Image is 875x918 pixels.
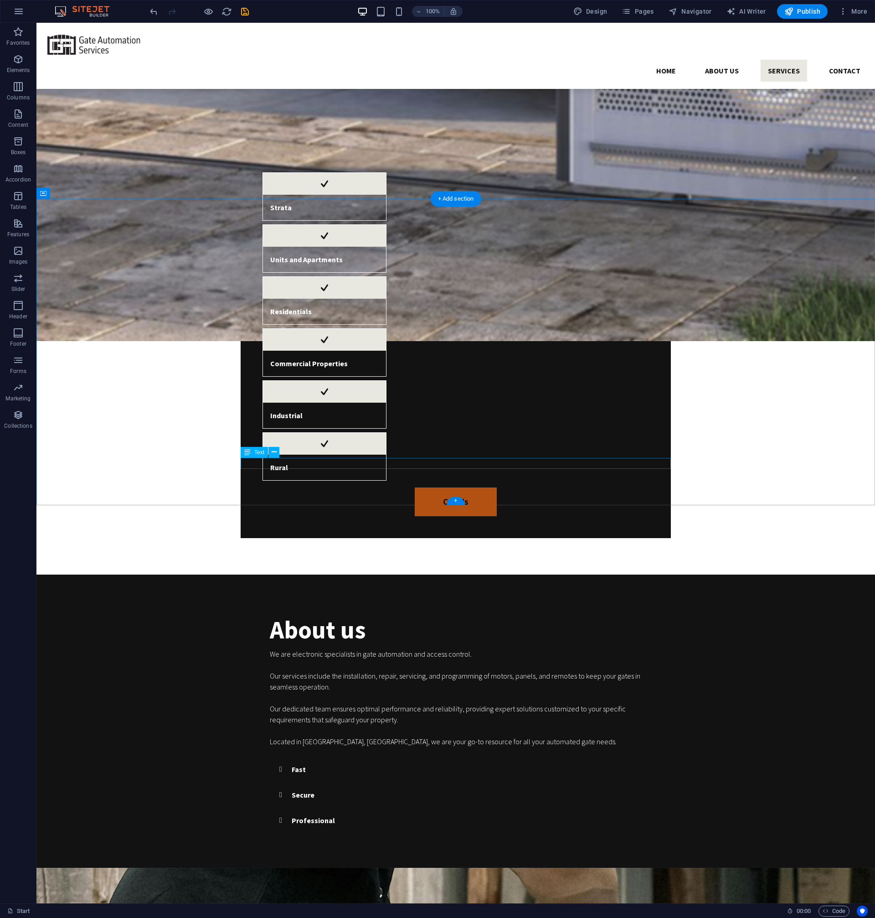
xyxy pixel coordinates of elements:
[239,6,250,17] button: save
[11,149,26,156] p: Boxes
[669,7,712,16] span: Navigator
[8,121,28,129] p: Content
[835,4,871,19] button: More
[570,4,611,19] button: Design
[726,7,766,16] span: AI Writer
[5,176,31,183] p: Accordion
[149,6,159,17] i: Undo: Change text (Ctrl+Z)
[7,94,30,101] p: Columns
[818,906,849,917] button: Code
[148,6,159,17] button: undo
[412,6,444,17] button: 100%
[803,908,804,914] span: :
[10,203,26,211] p: Tables
[4,422,32,430] p: Collections
[221,6,232,17] button: reload
[7,67,30,74] p: Elements
[10,340,26,347] p: Footer
[7,231,29,238] p: Features
[254,450,264,455] span: Text
[823,906,845,917] span: Code
[857,906,868,917] button: Usercentrics
[9,258,28,265] p: Images
[797,906,811,917] span: 00 00
[240,6,250,17] i: Save (Ctrl+S)
[622,7,654,16] span: Pages
[11,285,26,293] p: Slider
[7,906,30,917] a: Click to cancel selection. Double-click to open Pages
[777,4,828,19] button: Publish
[426,6,440,17] h6: 100%
[665,4,715,19] button: Navigator
[10,368,26,375] p: Forms
[447,497,464,505] div: +
[449,7,458,16] i: On resize automatically adjust zoom level to fit chosen device.
[787,906,811,917] h6: Session time
[6,39,30,47] p: Favorites
[203,6,214,17] button: Click here to leave preview mode and continue editing
[573,7,607,16] span: Design
[431,191,481,207] div: + Add section
[570,4,611,19] div: Design (Ctrl+Alt+Y)
[5,395,31,402] p: Marketing
[839,7,867,16] span: More
[618,4,657,19] button: Pages
[723,4,770,19] button: AI Writer
[52,6,121,17] img: Editor Logo
[221,6,232,17] i: Reload page
[9,313,27,320] p: Header
[784,7,820,16] span: Publish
